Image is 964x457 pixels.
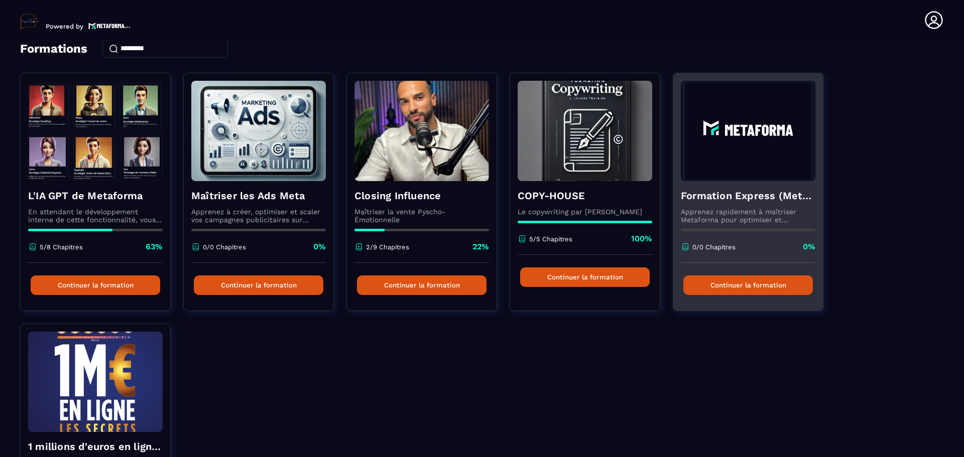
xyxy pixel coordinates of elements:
img: formation-background [518,81,652,181]
img: formation-background [354,81,489,181]
a: formation-backgroundCOPY-HOUSELe copywriting par [PERSON_NAME]5/5 Chapitres100%Continuer la forma... [510,73,673,324]
p: Apprenez à créer, optimiser et scaler vos campagnes publicitaires sur Facebook et Instagram. [191,208,326,224]
a: formation-backgroundMaîtriser les Ads MetaApprenez à créer, optimiser et scaler vos campagnes pub... [183,73,346,324]
p: 0% [803,241,815,252]
p: 0% [313,241,326,252]
h4: Closing Influence [354,189,489,203]
img: logo-branding [20,14,38,30]
p: 63% [146,241,163,252]
img: formation-background [28,81,163,181]
h4: Maîtriser les Ads Meta [191,189,326,203]
h4: 1 millions d'euros en ligne les secrets [28,439,163,453]
a: formation-backgroundFormation Express (Metaforma)Apprenez rapidement à maîtriser Metaforma pour o... [673,73,836,324]
button: Continuer la formation [520,267,650,287]
h4: Formation Express (Metaforma) [681,189,815,203]
p: 22% [472,241,489,252]
a: formation-backgroundL'IA GPT de MetaformaEn attendant le développement interne de cette fonctionn... [20,73,183,324]
h4: COPY-HOUSE [518,189,652,203]
p: 0/0 Chapitres [203,243,246,251]
a: formation-backgroundClosing InfluenceMaîtriser la vente Pyscho-Émotionnelle2/9 Chapitres22%Contin... [346,73,510,324]
button: Continuer la formation [31,275,160,295]
p: 100% [631,233,652,244]
img: formation-background [191,81,326,181]
p: Apprenez rapidement à maîtriser Metaforma pour optimiser et automatiser votre business. 🚀 [681,208,815,224]
p: Powered by [46,23,83,30]
p: 5/8 Chapitres [40,243,83,251]
p: Maîtriser la vente Pyscho-Émotionnelle [354,208,489,224]
img: logo [88,22,131,30]
img: formation-background [28,332,163,432]
p: En attendant le développement interne de cette fonctionnalité, vous pouvez déjà l’utiliser avec C... [28,208,163,224]
p: 2/9 Chapitres [366,243,409,251]
p: 0/0 Chapitres [692,243,736,251]
button: Continuer la formation [194,275,323,295]
button: Continuer la formation [357,275,487,295]
p: 5/5 Chapitres [529,235,572,243]
h4: L'IA GPT de Metaforma [28,189,163,203]
button: Continuer la formation [683,275,813,295]
h4: Formations [20,42,87,56]
img: formation-background [681,81,815,181]
p: Le copywriting par [PERSON_NAME] [518,208,652,216]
